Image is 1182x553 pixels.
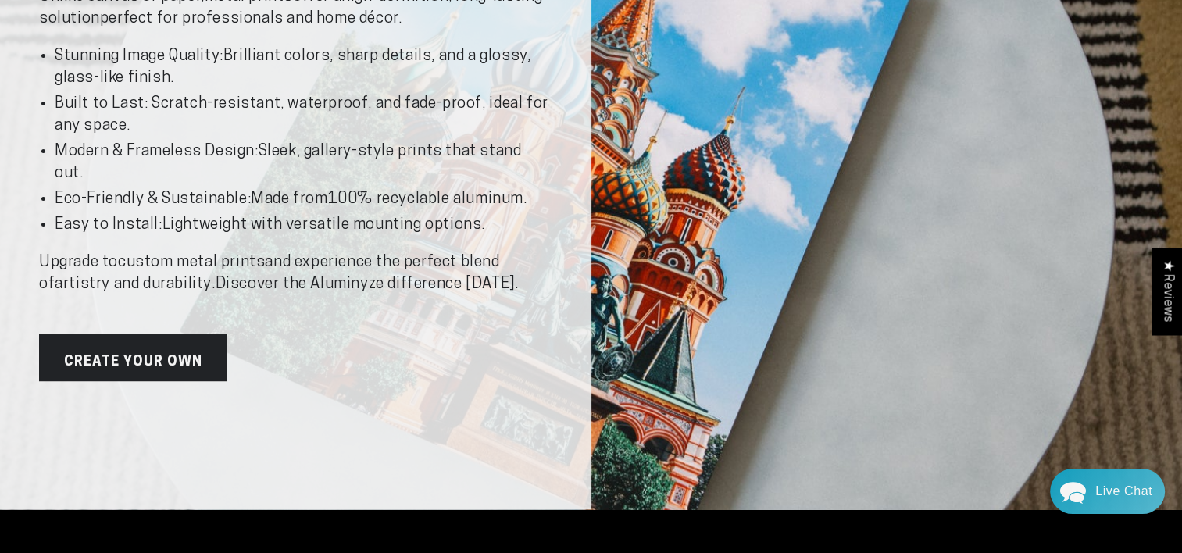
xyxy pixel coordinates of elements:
[55,214,552,236] li: Lightweight with versatile mounting options.
[55,45,552,89] li: Brilliant colors, sharp details, and a glossy, glass-like finish.
[118,255,265,270] strong: custom metal prints
[55,144,259,159] strong: Modern & Frameless Design:
[55,188,552,210] li: Made from .
[1152,248,1182,334] div: Click to open Judge.me floating reviews tab
[216,276,519,292] strong: Discover the Aluminyze difference [DATE].
[55,93,552,137] li: , ideal for any space.
[55,96,148,112] strong: Built to Last:
[55,141,552,184] li: Sleek, gallery-style prints that stand out.
[55,191,251,207] strong: Eco-Friendly & Sustainable:
[55,217,162,233] strong: Easy to Install:
[152,96,482,112] strong: Scratch-resistant, waterproof, and fade-proof
[1050,469,1165,514] div: Chat widget toggle
[55,48,223,64] strong: Stunning Image Quality:
[1095,469,1152,514] div: Contact Us Directly
[39,252,552,295] p: Upgrade to and experience the perfect blend of .
[328,191,523,207] strong: 100% recyclable aluminum
[55,276,212,292] strong: artistry and durability
[39,334,227,381] a: Create Your Own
